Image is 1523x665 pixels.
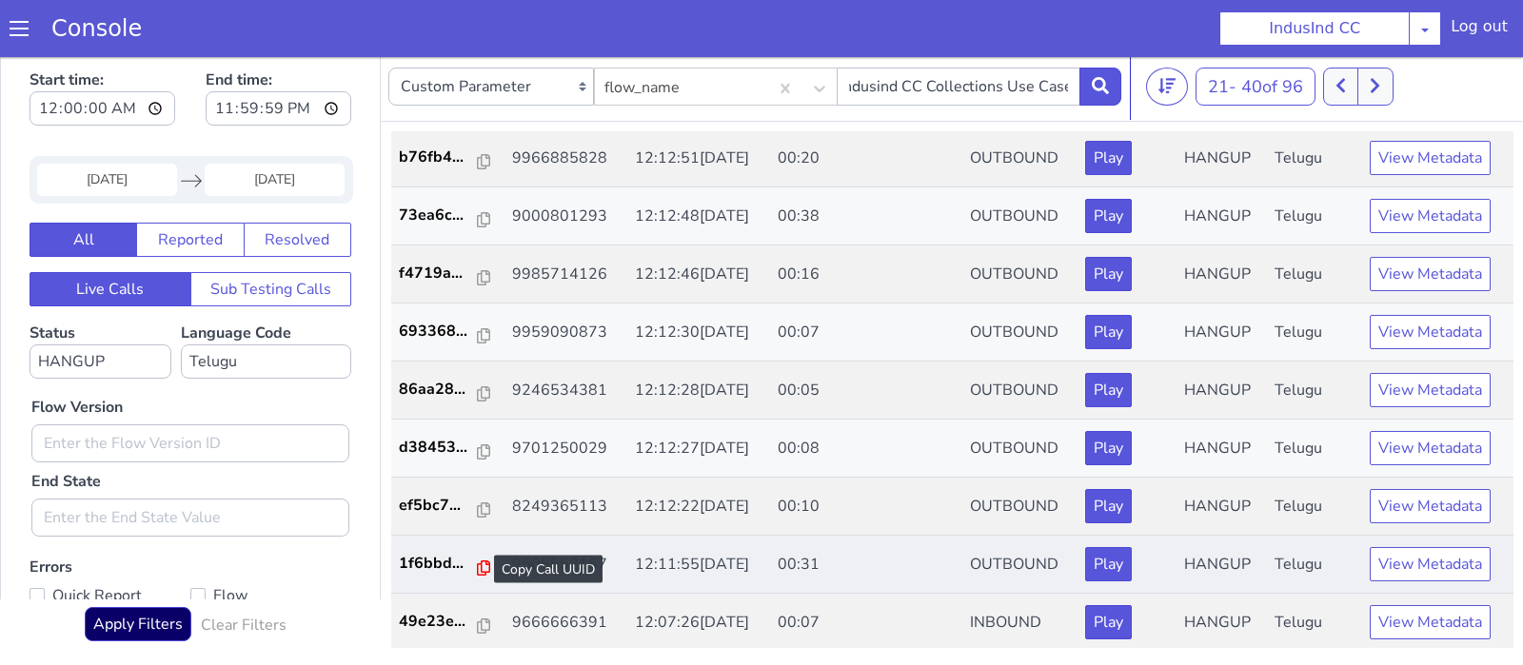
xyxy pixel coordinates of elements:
label: Quick Report [30,530,190,557]
td: 12:12:30[DATE] [627,251,771,309]
button: Live Calls [30,220,191,254]
td: 9000801293 [504,135,627,193]
td: Telugu [1267,541,1362,599]
input: Enter the End State Value [31,446,349,484]
div: Log out [1451,15,1508,46]
td: HANGUP [1177,541,1267,599]
div: flow_name [604,24,680,47]
td: HANGUP [1177,193,1267,251]
button: 21- 40of 96 [1196,15,1315,53]
td: OUTBOUND [962,309,1078,367]
a: 73ea6c... [399,151,498,174]
a: b76fb4... [399,93,498,116]
a: d38453... [399,383,498,406]
button: All [30,170,137,205]
p: 73ea6c... [399,151,479,174]
td: HANGUP [1177,483,1267,541]
td: 12:12:22[DATE] [627,425,771,483]
label: End time: [206,10,351,79]
td: HANGUP [1177,135,1267,193]
a: f4719a... [399,209,498,232]
button: View Metadata [1370,88,1491,123]
td: 9505552167 [504,483,627,541]
td: 00:31 [770,483,962,541]
td: 00:38 [770,135,962,193]
td: 00:07 [770,251,962,309]
button: Play [1085,437,1132,471]
td: 00:20 [770,77,962,135]
button: View Metadata [1370,263,1491,297]
td: 12:12:28[DATE] [627,309,771,367]
button: View Metadata [1370,147,1491,181]
a: 86aa28... [399,325,498,348]
td: 9985714126 [504,193,627,251]
td: OUTBOUND [962,135,1078,193]
input: End Date [205,111,345,144]
td: 12:12:48[DATE] [627,135,771,193]
button: Play [1085,553,1132,587]
button: Sub Testing Calls [190,220,352,254]
td: HANGUP [1177,367,1267,425]
button: View Metadata [1370,321,1491,355]
button: View Metadata [1370,379,1491,413]
label: Start time: [30,10,175,79]
td: 00:05 [770,309,962,367]
td: 9959090873 [504,251,627,309]
td: Telugu [1267,135,1362,193]
td: HANGUP [1177,77,1267,135]
button: Play [1085,321,1132,355]
h6: Clear Filters [201,564,287,582]
button: Apply Filters [85,555,191,589]
label: Flow Version [31,343,123,366]
a: 1f6bbd... [399,499,498,522]
td: 00:07 [770,541,962,599]
td: 00:10 [770,425,962,483]
td: 9666666391 [504,541,627,599]
td: 12:12:46[DATE] [627,193,771,251]
select: Language Code [181,292,351,326]
button: View Metadata [1370,205,1491,239]
a: Console [29,15,165,42]
td: 12:07:26[DATE] [627,541,771,599]
select: Status [30,292,171,326]
td: 9966885828 [504,77,627,135]
td: 12:12:27[DATE] [627,367,771,425]
input: End time: [206,39,351,73]
button: Play [1085,205,1132,239]
td: OUTBOUND [962,367,1078,425]
p: f4719a... [399,209,479,232]
td: Telugu [1267,251,1362,309]
input: Start Date [37,111,177,144]
button: View Metadata [1370,437,1491,471]
td: Telugu [1267,483,1362,541]
td: OUTBOUND [962,193,1078,251]
td: OUTBOUND [962,425,1078,483]
td: Telugu [1267,425,1362,483]
span: 40 of 96 [1241,23,1303,46]
label: Status [30,270,171,326]
button: Reported [136,170,244,205]
p: 86aa28... [399,325,479,348]
p: 1f6bbd... [399,499,479,522]
p: b76fb4... [399,93,479,116]
button: Play [1085,88,1132,123]
button: Play [1085,263,1132,297]
button: View Metadata [1370,553,1491,587]
input: Start time: [30,39,175,73]
button: IndusInd CC [1219,11,1410,46]
td: HANGUP [1177,251,1267,309]
label: End State [31,418,101,440]
button: Play [1085,495,1132,529]
td: Telugu [1267,193,1362,251]
label: Language Code [181,270,351,326]
input: Enter the Custom Value [837,15,1080,53]
td: HANGUP [1177,309,1267,367]
td: OUTBOUND [962,483,1078,541]
a: 49e23e... [399,557,498,580]
input: Enter the Flow Version ID [31,372,349,410]
td: Telugu [1267,309,1362,367]
button: Play [1085,147,1132,181]
td: 9246534381 [504,309,627,367]
td: 9701250029 [504,367,627,425]
td: OUTBOUND [962,77,1078,135]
